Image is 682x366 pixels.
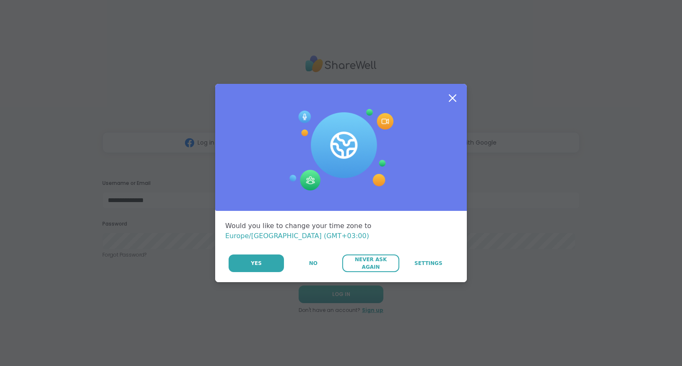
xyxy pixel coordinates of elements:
[285,254,341,272] button: No
[414,260,443,267] span: Settings
[289,109,393,191] img: Session Experience
[400,254,457,272] a: Settings
[346,256,395,271] span: Never Ask Again
[251,260,262,267] span: Yes
[229,254,284,272] button: Yes
[309,260,318,267] span: No
[225,221,457,241] div: Would you like to change your time zone to
[342,254,399,272] button: Never Ask Again
[225,232,369,240] span: Europe/[GEOGRAPHIC_DATA] (GMT+03:00)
